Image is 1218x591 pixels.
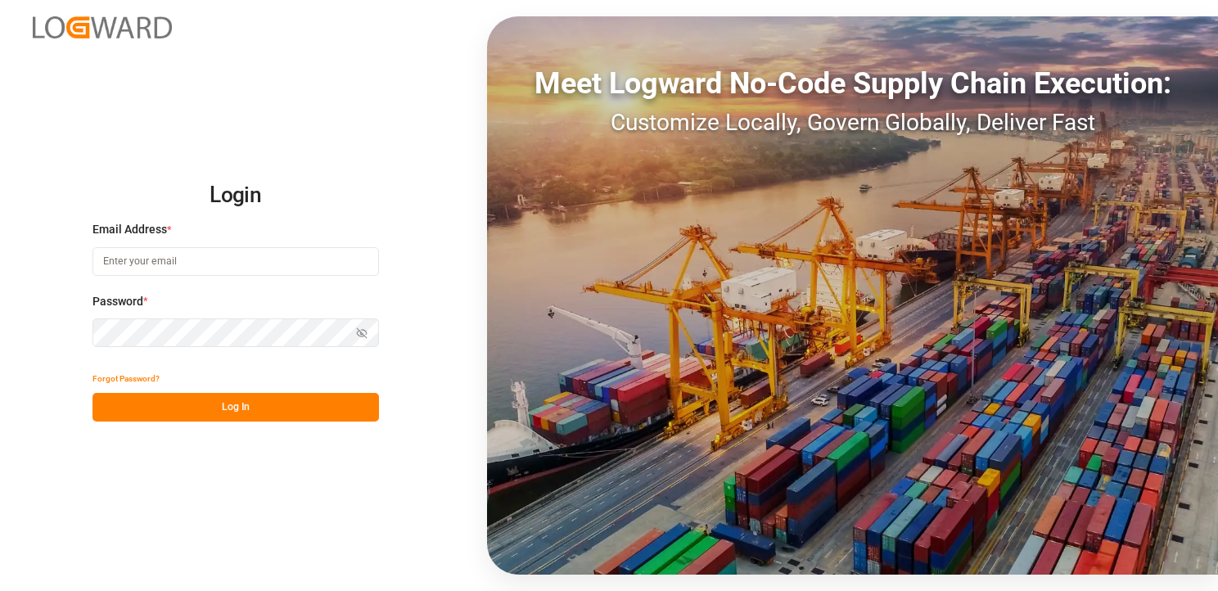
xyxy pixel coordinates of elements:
span: Password [92,293,143,310]
div: Meet Logward No-Code Supply Chain Execution: [487,61,1218,106]
input: Enter your email [92,247,379,276]
h2: Login [92,169,379,222]
img: Logward_new_orange.png [33,16,172,38]
button: Log In [92,393,379,422]
span: Email Address [92,221,167,238]
button: Forgot Password? [92,364,160,393]
div: Customize Locally, Govern Globally, Deliver Fast [487,106,1218,140]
